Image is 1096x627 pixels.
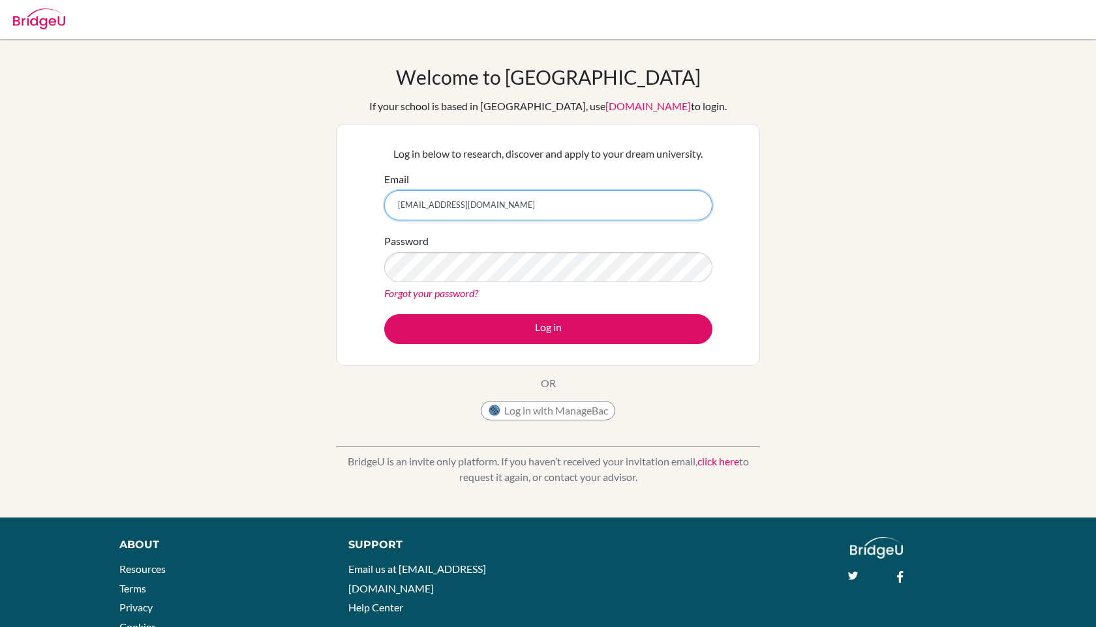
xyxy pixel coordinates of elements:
[348,537,534,553] div: Support
[13,8,65,29] img: Bridge-U
[119,537,319,553] div: About
[384,314,712,344] button: Log in
[850,537,903,559] img: logo_white@2x-f4f0deed5e89b7ecb1c2cc34c3e3d731f90f0f143d5ea2071677605dd97b5244.png
[119,601,153,613] a: Privacy
[384,287,478,299] a: Forgot your password?
[481,401,615,420] button: Log in with ManageBac
[119,582,146,594] a: Terms
[369,98,727,114] div: If your school is based in [GEOGRAPHIC_DATA], use to login.
[348,601,403,613] a: Help Center
[384,171,409,187] label: Email
[119,562,166,575] a: Resources
[348,562,486,594] a: Email us at [EMAIL_ADDRESS][DOMAIN_NAME]
[336,454,760,485] p: BridgeU is an invite only platform. If you haven’t received your invitation email, to request it ...
[697,455,739,467] a: click here
[541,375,556,391] p: OR
[396,65,701,89] h1: Welcome to [GEOGRAPHIC_DATA]
[384,233,429,249] label: Password
[384,146,712,162] p: Log in below to research, discover and apply to your dream university.
[605,100,691,112] a: [DOMAIN_NAME]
